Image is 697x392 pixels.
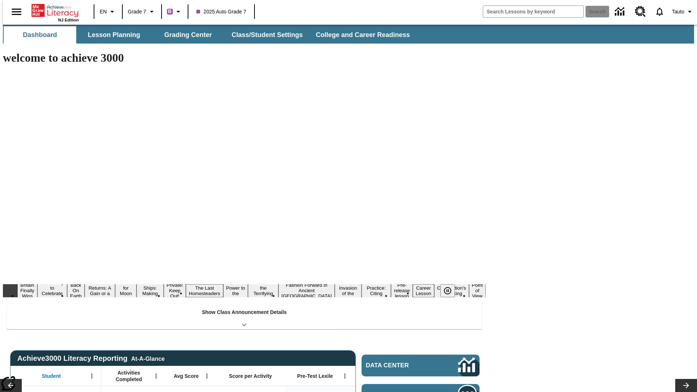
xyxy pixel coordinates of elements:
button: Slide 15 Career Lesson [413,284,434,297]
button: Grade: Grade 7, Select a grade [125,5,159,18]
div: Home [32,3,79,22]
button: Lesson Planning [78,26,150,44]
button: Profile/Settings [669,5,697,18]
span: EN [100,8,107,16]
button: Slide 3 Back On Earth [67,281,85,300]
div: Show Class Announcement Details [7,304,482,329]
button: Slide 5 Time for Moon Rules? [115,279,136,303]
span: Data Center [366,362,434,369]
button: Open Menu [339,371,350,381]
button: Boost Class color is purple. Change class color [164,5,186,18]
button: Dashboard [4,26,76,44]
button: Grading Center [152,26,224,44]
button: Slide 6 Cruise Ships: Making Waves [136,279,164,303]
a: Notifications [650,2,669,21]
button: Slide 8 The Last Homesteaders [186,284,223,297]
span: 2025 Auto Grade 7 [196,8,246,16]
span: Student [42,373,61,379]
h1: welcome to achieve 3000 [3,51,486,65]
a: Resource Center, Will open in new tab [631,2,650,21]
a: Home [32,3,79,18]
button: Slide 12 The Invasion of the Free CD [335,279,362,303]
button: Pause [440,284,455,297]
span: Avg Score [174,373,199,379]
button: Slide 16 The Constitution's Balancing Act [434,279,469,303]
span: Achieve3000 Literacy Reporting [17,354,165,363]
a: Data Center [362,355,480,376]
div: At-A-Glance [131,354,164,362]
span: B [168,7,172,16]
button: Slide 14 Pre-release lesson [391,281,413,300]
button: Slide 7 Private! Keep Out! [164,281,186,300]
div: Pause [440,284,462,297]
button: Slide 1 Britain Finally Wins [17,281,37,300]
span: Activities Completed [105,369,153,383]
input: search field [483,6,583,17]
div: SubNavbar [3,25,694,44]
button: Slide 9 Solar Power to the People [223,279,248,303]
span: NJ Edition [58,18,79,22]
button: Open Menu [86,371,97,381]
button: Open Menu [151,371,162,381]
button: Slide 17 Point of View [469,281,486,300]
span: Score per Activity [229,373,272,379]
span: Pre-Test Lexile [297,373,333,379]
button: Slide 13 Mixed Practice: Citing Evidence [362,279,391,303]
button: Class/Student Settings [226,26,309,44]
button: Open Menu [201,371,212,381]
button: Slide 4 Free Returns: A Gain or a Drain? [85,279,115,303]
a: Data Center [611,2,631,22]
div: SubNavbar [3,26,416,44]
p: Show Class Announcement Details [202,309,287,316]
button: Open side menu [6,1,27,23]
button: Slide 10 Attack of the Terrifying Tomatoes [248,279,278,303]
button: Slide 2 Get Ready to Celebrate Juneteenth! [37,279,68,303]
button: College and Career Readiness [310,26,416,44]
span: Tauto [672,8,684,16]
button: Lesson carousel, Next [675,379,697,392]
button: Slide 11 Fashion Forward in Ancient Rome [278,281,335,300]
span: Grade 7 [128,8,146,16]
button: Language: EN, Select a language [97,5,120,18]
